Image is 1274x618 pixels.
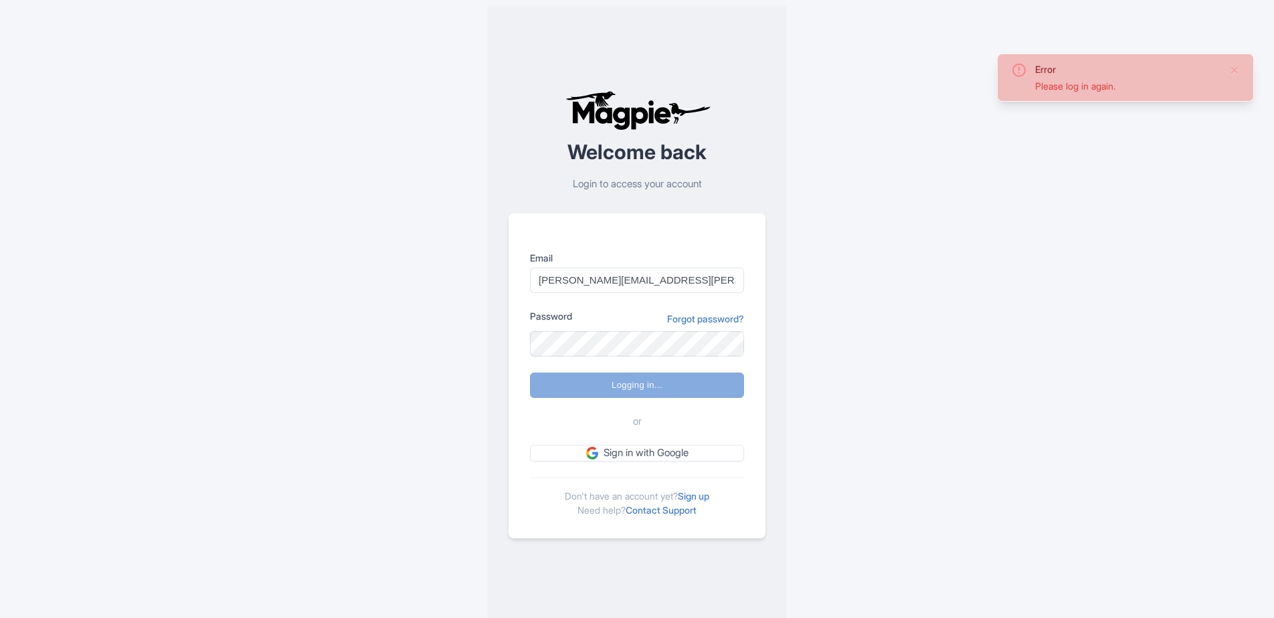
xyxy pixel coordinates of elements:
[1035,79,1218,93] div: Please log in again.
[586,447,598,459] img: google.svg
[633,414,642,429] span: or
[530,478,744,517] div: Don't have an account yet? Need help?
[530,373,744,398] input: Logging in...
[509,141,765,163] h2: Welcome back
[562,90,713,130] img: logo-ab69f6fb50320c5b225c76a69d11143b.png
[626,504,697,516] a: Contact Support
[1229,62,1240,78] button: Close
[509,177,765,192] p: Login to access your account
[530,309,572,323] label: Password
[667,312,744,326] a: Forgot password?
[530,251,744,265] label: Email
[530,268,744,293] input: you@example.com
[1035,62,1218,76] div: Error
[678,490,709,502] a: Sign up
[530,445,744,461] a: Sign in with Google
